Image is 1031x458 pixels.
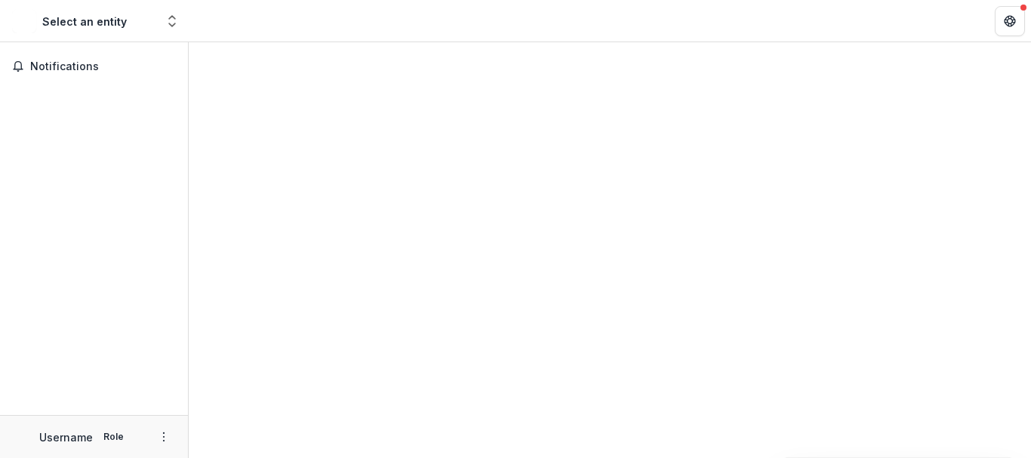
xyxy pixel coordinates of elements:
span: Notifications [30,60,176,73]
div: Select an entity [42,14,127,29]
button: More [155,428,173,446]
button: Get Help [995,6,1025,36]
p: Role [99,430,128,444]
p: Username [39,429,93,445]
button: Notifications [6,54,182,78]
button: Open entity switcher [162,6,183,36]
